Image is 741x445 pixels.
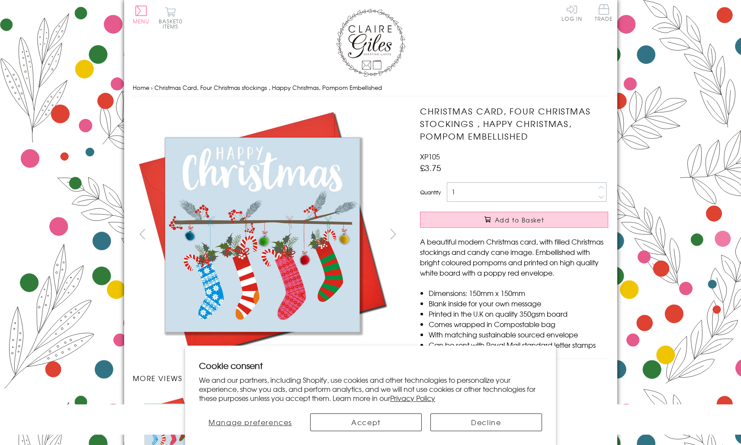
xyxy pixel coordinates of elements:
[133,17,150,25] span: Menu
[133,6,150,24] button: Menu
[420,236,608,278] p: A beautiful modern Christmas card, with filled Christmas stockings and candy cane image. Embellis...
[310,413,422,431] button: Accept
[430,413,542,431] button: Decline
[420,151,440,162] span: XP105
[159,7,183,29] button: Basket0 items
[383,224,403,244] button: next
[429,288,608,298] li: Dimensions: 150mm x 150mm
[133,224,152,244] button: prev
[199,359,542,372] h2: Cookie consent
[429,308,608,319] li: Printed in the U.K on quality 350gsm board
[429,340,608,350] li: Can be sent with Royal Mail standard letter stamps
[420,162,441,174] span: £3.75
[429,329,608,340] li: With matching sustainable sourced envelope
[420,212,608,228] button: Add to Basket
[199,375,542,402] p: We and our partners, including Shopify, use cookies and other technologies to personalize your ex...
[420,105,608,142] h1: Christmas Card, Four Christmas stockings , Happy Christmas, Pompom Embellished
[133,373,403,383] h3: More views
[133,79,609,97] nav: breadcrumbs
[595,4,613,23] a: Trade
[429,298,608,308] li: Blank inside for your own message
[429,319,608,329] li: Comes wrapped in Compostable bag
[390,393,435,403] a: Privacy Policy
[154,83,382,92] span: Christmas Card, Four Christmas stockings , Happy Christmas, Pompom Embellished
[133,105,392,364] img: Christmas Card, Four Christmas stockings , Happy Christmas, Pompom Embellished
[151,83,153,92] span: ›
[163,17,183,30] span: 0 items
[199,413,302,431] button: Manage preferences
[336,9,405,77] img: Claire Giles Greetings Cards
[133,83,149,92] a: Home
[561,4,582,21] a: Log In
[595,4,613,21] span: Trade
[209,417,292,427] span: Manage preferences
[495,216,544,224] span: Add to Basket
[420,188,441,196] label: Quantity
